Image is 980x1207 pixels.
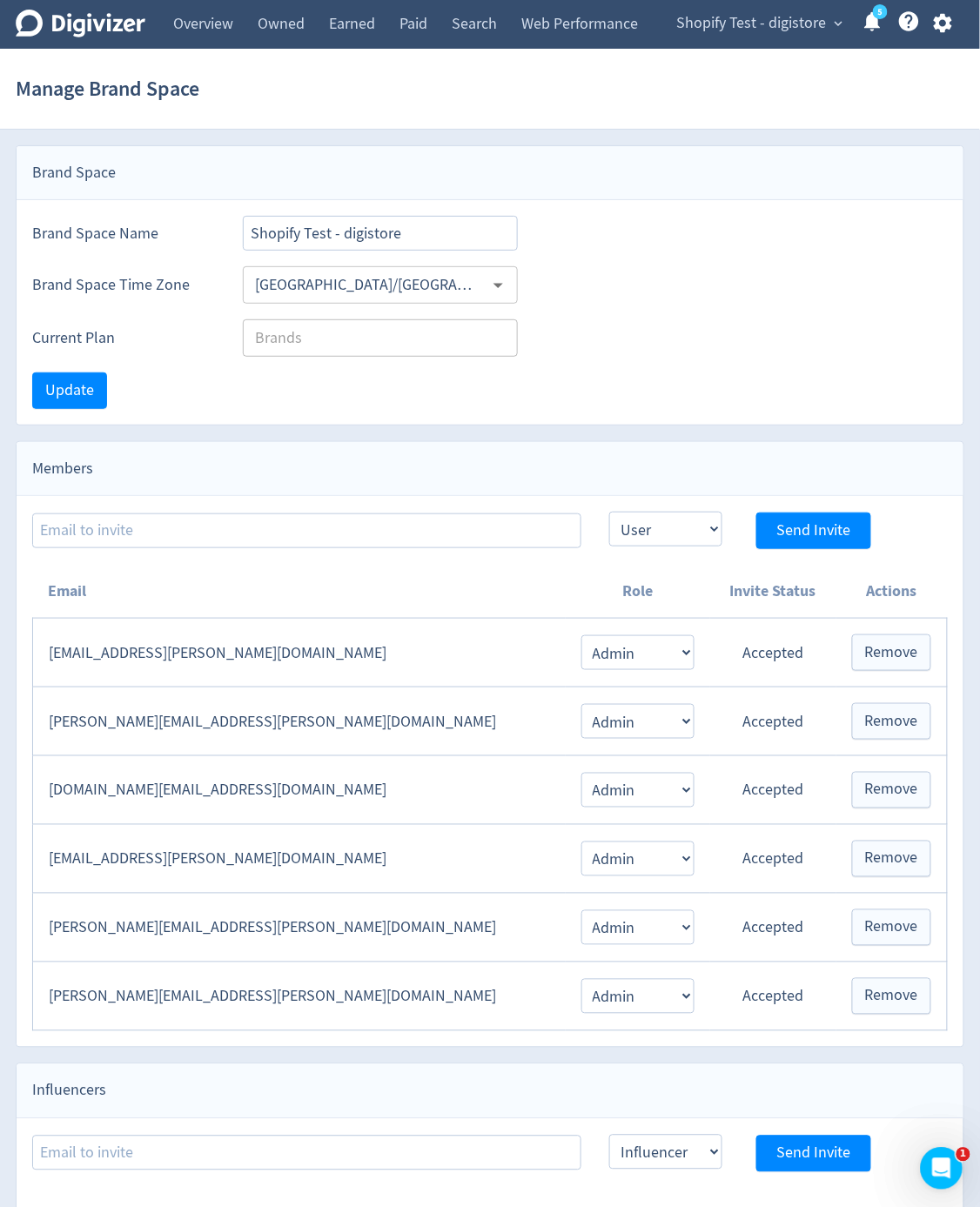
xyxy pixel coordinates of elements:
span: Send Invite [777,523,851,539]
span: Shopify Test - digistore [676,10,827,37]
td: [EMAIL_ADDRESS][PERSON_NAME][DOMAIN_NAME] [33,619,566,687]
span: expand_more [831,16,847,31]
h1: Manage Brand Space [16,61,199,117]
span: Remove [865,782,918,798]
a: 5 [873,4,888,19]
span: Send Invite [777,1146,851,1162]
td: Accepted [710,619,836,687]
button: Send Invite [756,513,871,549]
label: Brand Space Time Zone [32,274,215,296]
th: Invite Status [710,565,836,619]
label: Brand Space Name [32,223,215,245]
div: Brand Space [17,146,963,200]
button: Remove [852,978,931,1015]
th: Role [566,565,710,619]
td: [PERSON_NAME][EMAIL_ADDRESS][PERSON_NAME][DOMAIN_NAME] [33,962,566,1031]
td: [DOMAIN_NAME][EMAIL_ADDRESS][DOMAIN_NAME] [33,756,566,825]
td: [EMAIL_ADDRESS][PERSON_NAME][DOMAIN_NAME] [33,825,566,894]
td: Accepted [710,962,836,1031]
div: Members [17,442,963,496]
td: Accepted [710,756,836,825]
td: Accepted [710,687,836,756]
td: Accepted [710,894,836,962]
span: Update [45,383,94,399]
button: Shopify Test - digistore [670,10,848,37]
input: Brand Space [243,216,518,251]
label: Current Plan [32,327,215,349]
span: Remove [865,645,918,660]
input: Email to invite [32,513,581,548]
span: Remove [865,714,918,729]
div: Influencers [17,1064,963,1118]
button: Open [485,272,512,298]
input: Select Timezone [248,272,484,298]
span: 1 [957,1148,970,1162]
iframe: Intercom live chat [921,1148,963,1190]
span: Remove [865,851,918,867]
button: Remove [852,909,931,946]
text: 5 [878,6,883,18]
span: Remove [865,920,918,935]
th: Actions [836,565,948,619]
button: Update [32,372,107,409]
button: Remove [852,703,931,740]
input: Email to invite [32,1136,581,1170]
td: [PERSON_NAME][EMAIL_ADDRESS][PERSON_NAME][DOMAIN_NAME] [33,894,566,962]
button: Remove [852,841,931,877]
button: Remove [852,772,931,808]
td: [PERSON_NAME][EMAIL_ADDRESS][PERSON_NAME][DOMAIN_NAME] [33,687,566,756]
th: Email [33,565,566,619]
button: Send Invite [756,1136,871,1172]
button: Remove [852,634,931,671]
td: Accepted [710,825,836,894]
span: Remove [865,989,918,1004]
